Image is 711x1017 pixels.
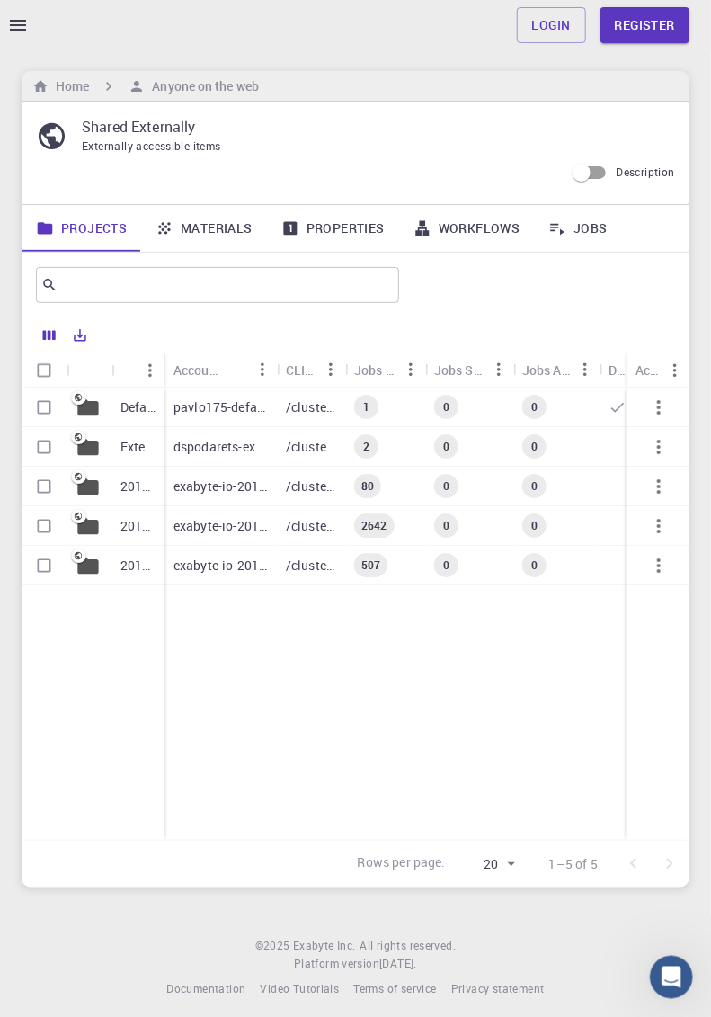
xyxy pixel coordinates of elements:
p: /cluster-???-share/groups/exabyte-io/exabyte-io-2018-bg-study-phase-i-ph [286,477,336,495]
h6: Home [49,76,89,96]
div: Jobs Active [522,352,571,388]
p: /cluster-???-home/dspodarets/dspodarets-external [286,438,336,456]
span: Exabyte Inc. [293,939,356,953]
a: Register [600,7,689,43]
button: Menu [248,355,277,384]
span: 0 [524,399,545,415]
span: [DATE] . [379,957,417,971]
button: Menu [571,355,600,384]
div: Jobs Total [345,352,425,388]
p: dspodarets-external [173,438,268,456]
a: Workflows [399,205,535,252]
span: Documentation [166,982,245,996]
p: /cluster-???-share/groups/exabyte-io/exabyte-io-2018-bg-study-phase-iii [286,517,336,535]
div: Actions [635,352,661,388]
div: 20 [453,852,520,878]
button: Columns [34,321,65,350]
div: CLI Path [286,352,316,388]
span: 0 [436,399,457,415]
p: 1–5 of 5 [549,855,598,873]
p: exabyte-io-2018-bg-study-phase-i-ph [173,477,268,495]
p: 2018-bg-study-phase-i-ph [120,477,156,495]
nav: breadcrumb [29,76,262,96]
p: exabyte-io-2018-bg-study-phase-iii [173,517,268,535]
span: 2642 [354,518,395,533]
span: 1 [356,399,377,415]
a: Terms of service [353,981,436,999]
a: Documentation [166,981,245,999]
span: 0 [436,478,457,494]
div: Icon [67,352,111,388]
a: Video Tutorials [260,981,339,999]
p: 2018-bg-study-phase-III [120,517,156,535]
span: Terms of service [353,982,436,996]
span: 0 [524,478,545,494]
a: [DATE]. [379,956,417,974]
span: 0 [524,518,545,533]
span: 80 [354,478,381,494]
div: Jobs Subm. [425,352,513,388]
a: Jobs [534,205,622,252]
button: Menu [136,356,164,385]
p: /cluster-???-share/groups/exabyte-io/exabyte-io-2018-bg-study-phase-i [286,557,336,575]
div: Jobs Active [513,352,600,388]
p: Shared Externally [82,116,661,138]
div: Actions [627,352,689,388]
button: Menu [316,355,345,384]
button: Export [65,321,95,350]
a: Properties [267,205,399,252]
button: Menu [484,355,513,384]
div: Default [609,352,632,388]
span: 0 [436,518,457,533]
h6: Anyone on the web [145,76,259,96]
div: Name [111,352,164,388]
span: All rights reserved. [360,938,456,956]
div: CLI Path [277,352,345,388]
p: 2018-bg-study-phase-I [120,557,156,575]
a: Privacy statement [451,981,545,999]
div: Jobs Subm. [434,352,484,388]
span: 0 [524,558,545,573]
iframe: Intercom live chat [650,956,693,999]
div: Jobs Total [354,352,396,388]
a: Exabyte Inc. [293,938,356,956]
p: External [120,438,156,456]
span: Platform version [294,956,379,974]
span: Externally accessible items [82,138,221,153]
p: exabyte-io-2018-bg-study-phase-i [173,557,268,575]
span: 0 [436,558,457,573]
div: Accounting slug [173,352,219,388]
a: Login [517,7,586,43]
p: pavlo175-default [173,398,268,416]
span: 2 [356,439,377,454]
span: 507 [354,558,387,573]
span: Video Tutorials [260,982,339,996]
button: Menu [396,355,425,384]
span: Privacy statement [451,982,545,996]
p: Rows per page: [358,853,446,874]
p: /cluster-???-home/pavlo175/pavlo175-default [286,398,336,416]
button: Sort [120,356,149,385]
span: 0 [524,439,545,454]
p: Default [120,398,156,416]
span: 0 [436,439,457,454]
a: Projects [22,205,141,252]
div: Accounting slug [164,352,277,388]
button: Menu [661,356,689,385]
span: Description [617,165,675,179]
a: Materials [141,205,267,252]
button: Sort [219,355,248,384]
span: © 2025 [255,938,293,956]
